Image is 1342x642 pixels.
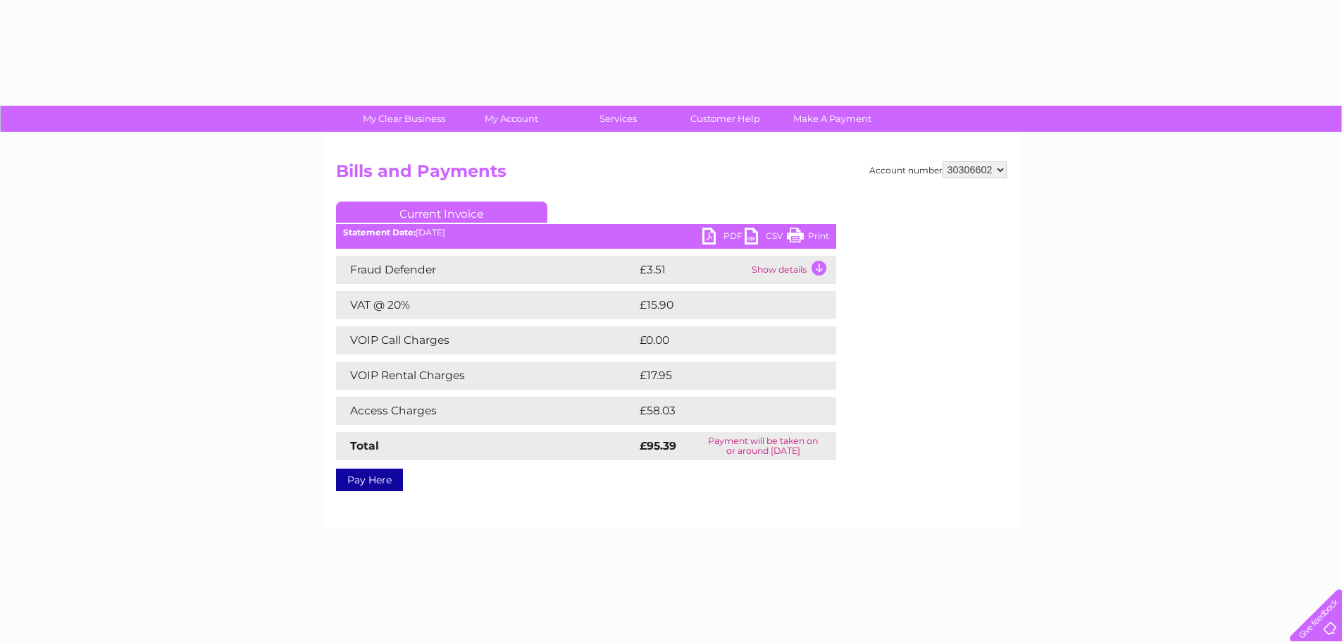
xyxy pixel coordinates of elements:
[560,106,676,132] a: Services
[336,202,547,223] a: Current Invoice
[636,397,808,425] td: £58.03
[636,256,748,284] td: £3.51
[787,228,829,248] a: Print
[667,106,783,132] a: Customer Help
[336,291,636,319] td: VAT @ 20%
[336,362,636,390] td: VOIP Rental Charges
[336,161,1007,188] h2: Bills and Payments
[336,397,636,425] td: Access Charges
[636,291,807,319] td: £15.90
[869,161,1007,178] div: Account number
[636,326,804,354] td: £0.00
[336,469,403,491] a: Pay Here
[748,256,836,284] td: Show details
[453,106,569,132] a: My Account
[640,439,676,452] strong: £95.39
[336,326,636,354] td: VOIP Call Charges
[690,432,836,460] td: Payment will be taken on or around [DATE]
[350,439,379,452] strong: Total
[346,106,462,132] a: My Clear Business
[702,228,745,248] a: PDF
[745,228,787,248] a: CSV
[636,362,806,390] td: £17.95
[336,256,636,284] td: Fraud Defender
[336,228,836,237] div: [DATE]
[343,227,416,237] b: Statement Date:
[774,106,890,132] a: Make A Payment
